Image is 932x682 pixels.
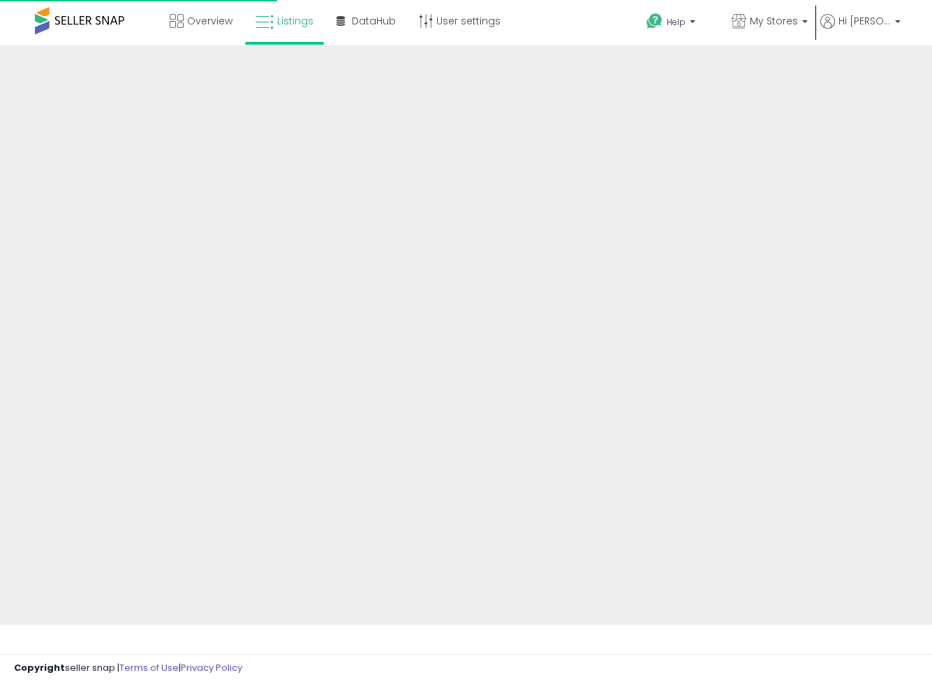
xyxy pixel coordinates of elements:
span: My Stores [750,14,798,28]
span: Help [667,16,686,28]
span: Hi [PERSON_NAME] [838,14,891,28]
span: Listings [277,14,313,28]
a: Hi [PERSON_NAME] [820,14,901,45]
a: Help [635,2,719,45]
span: Overview [187,14,232,28]
span: DataHub [352,14,396,28]
i: Get Help [646,13,663,30]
